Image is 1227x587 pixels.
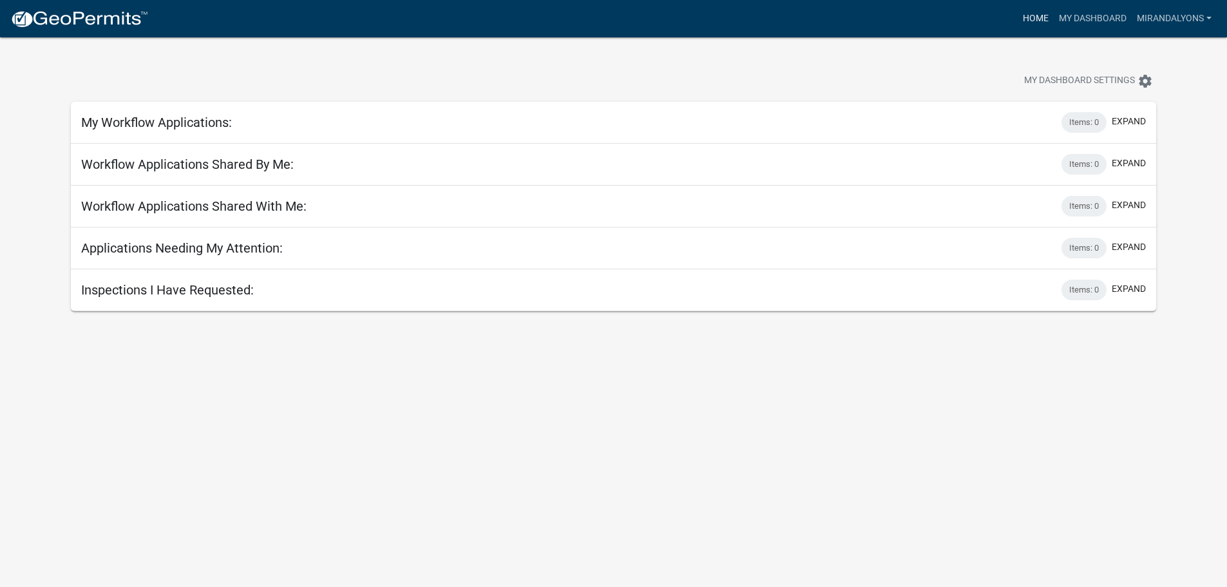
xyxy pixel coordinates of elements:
[1061,280,1107,300] div: Items: 0
[81,115,232,130] h5: My Workflow Applications:
[1061,154,1107,175] div: Items: 0
[1018,6,1054,31] a: Home
[1061,196,1107,217] div: Items: 0
[81,157,294,172] h5: Workflow Applications Shared By Me:
[1061,238,1107,258] div: Items: 0
[81,240,283,256] h5: Applications Needing My Attention:
[1024,73,1135,89] span: My Dashboard Settings
[1014,68,1163,93] button: My Dashboard Settingssettings
[1112,115,1146,128] button: expand
[1112,240,1146,254] button: expand
[1054,6,1132,31] a: My Dashboard
[81,198,307,214] h5: Workflow Applications Shared With Me:
[1137,73,1153,89] i: settings
[81,282,254,298] h5: Inspections I Have Requested:
[1061,112,1107,133] div: Items: 0
[1112,198,1146,212] button: expand
[1112,157,1146,170] button: expand
[1132,6,1217,31] a: Mirandalyons
[1112,282,1146,296] button: expand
